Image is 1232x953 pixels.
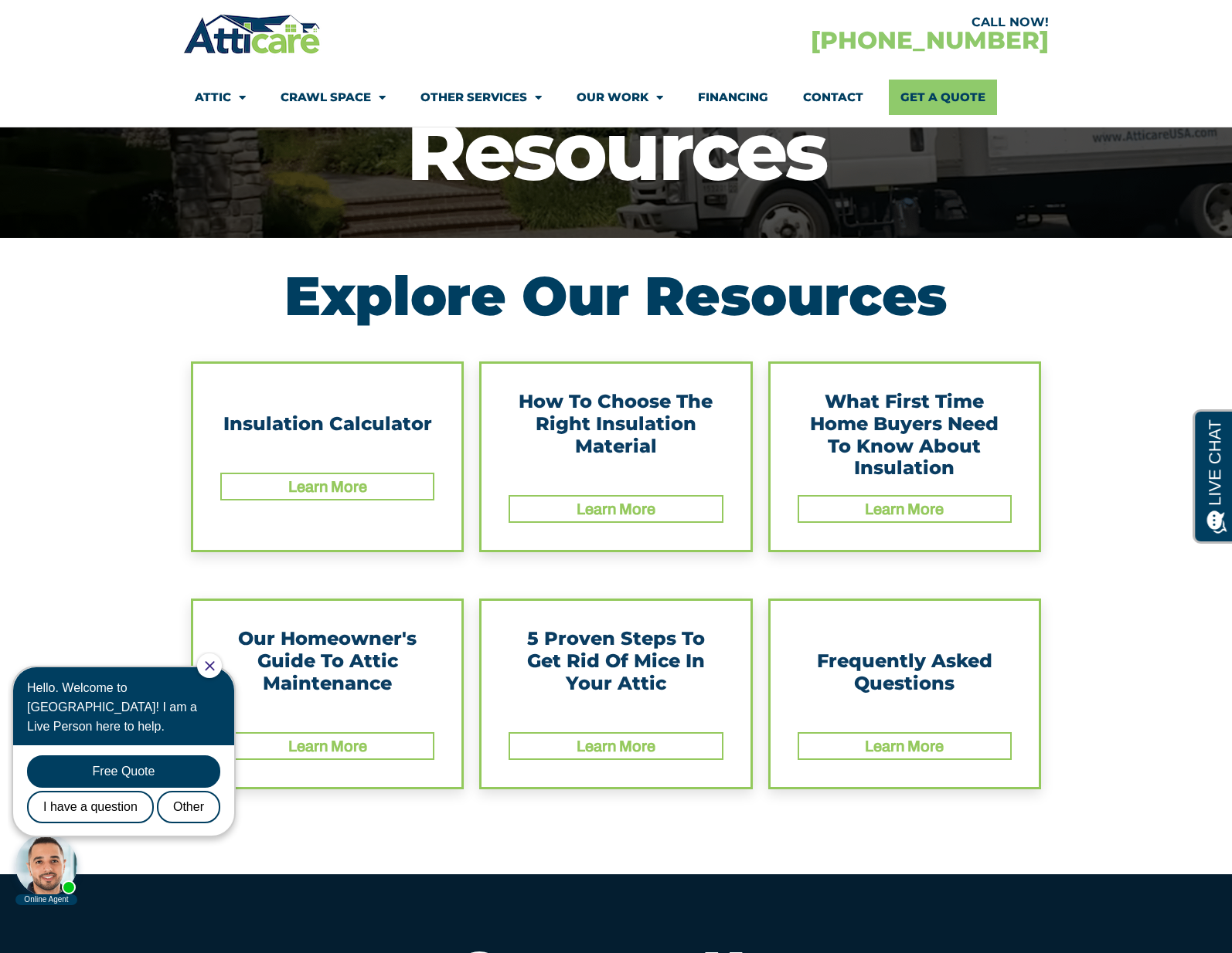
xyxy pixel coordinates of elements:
[191,269,1041,323] h2: Explore Our Resources
[577,500,655,517] a: Learn More
[803,80,863,115] a: Contact
[577,80,663,115] a: Our Work
[616,16,1049,29] div: CALL NOW!
[8,110,1224,192] h1: Resources
[220,391,434,457] div: Insulation Calculator
[509,391,723,480] div: How To Choose The Right Insulation Material
[577,738,655,755] a: Learn More
[698,80,768,115] a: Financing
[509,628,723,717] div: 5 Proven Steps To Get Rid Of Mice In Your Attic
[865,500,944,517] a: Learn More
[288,478,367,495] a: Learn More
[420,80,542,115] a: Other Services
[8,652,255,907] iframe: Chat Invitation
[288,738,367,755] a: Learn More
[195,80,1037,115] nav: Menu
[195,80,246,115] a: Attic
[798,391,1012,480] div: What First Time Home Buyers Need To Know About Insulation
[889,80,997,115] a: Get A Quote
[38,12,124,32] span: Opens a chat window
[798,628,1012,717] div: Frequently Asked Questions
[281,80,386,115] a: Crawl Space
[865,738,944,755] a: Learn More
[220,628,434,717] div: Our Homeowner's Guide To Attic Maintenance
